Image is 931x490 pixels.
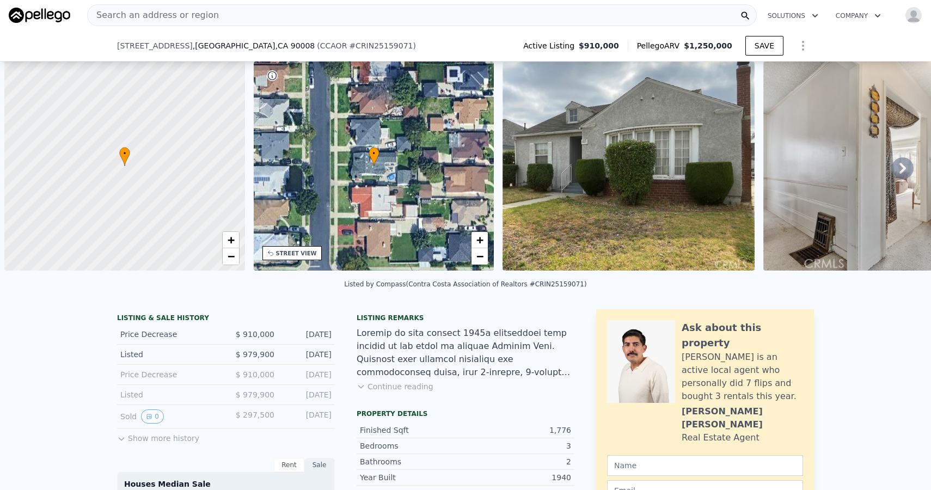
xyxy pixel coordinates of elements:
span: $ 979,900 [236,390,274,399]
input: Name [607,455,803,476]
div: Houses Median Sale [124,479,328,489]
div: [PERSON_NAME] [PERSON_NAME] [682,405,803,431]
span: Search an address or region [88,9,219,22]
span: # CRIN25159071 [349,41,413,50]
div: LISTING & SALE HISTORY [117,314,335,324]
a: Zoom out [471,248,488,265]
div: Listing remarks [357,314,574,322]
button: View historical data [141,409,164,424]
div: [DATE] [283,329,332,340]
div: [DATE] [283,409,332,424]
div: [DATE] [283,389,332,400]
div: STREET VIEW [276,249,317,258]
div: Rent [274,458,304,472]
button: SAVE [745,36,783,56]
div: 1,776 [465,425,571,436]
div: Ask about this property [682,320,803,351]
span: + [227,233,234,247]
div: • [119,147,130,166]
span: , CA 90008 [275,41,315,50]
span: $ 910,000 [236,370,274,379]
div: [PERSON_NAME] is an active local agent who personally did 7 flips and bought 3 rentals this year. [682,351,803,403]
div: Listed [120,389,217,400]
img: Sale: 167151430 Parcel: 50873575 [503,62,755,271]
span: $910,000 [579,40,619,51]
button: Continue reading [357,381,433,392]
div: Listed [120,349,217,360]
span: CCAOR [320,41,347,50]
img: Pellego [9,8,70,23]
div: Sold [120,409,217,424]
div: Price Decrease [120,329,217,340]
div: [DATE] [283,349,332,360]
div: Property details [357,409,574,418]
div: Bedrooms [360,440,465,451]
button: Show Options [792,35,814,57]
div: 3 [465,440,571,451]
div: Finished Sqft [360,425,465,436]
div: Real Estate Agent [682,431,759,444]
span: [STREET_ADDRESS] [117,40,193,51]
span: • [369,149,379,158]
button: Show more history [117,428,199,444]
div: Price Decrease [120,369,217,380]
div: 1940 [465,472,571,483]
div: Year Built [360,472,465,483]
span: Pellego ARV [637,40,684,51]
button: Solutions [759,6,827,26]
div: • [369,147,379,166]
span: + [476,233,483,247]
div: 2 [465,456,571,467]
span: $ 979,900 [236,350,274,359]
div: [DATE] [283,369,332,380]
span: − [476,249,483,263]
span: $1,250,000 [684,41,732,50]
div: Sale [304,458,335,472]
div: Loremip do sita consect 1945a elitseddoei temp incidid ut lab etdol ma aliquae Adminim Veni. Quis... [357,327,574,379]
a: Zoom out [223,248,239,265]
span: $ 910,000 [236,330,274,339]
span: • [119,149,130,158]
button: Company [827,6,890,26]
div: Bathrooms [360,456,465,467]
div: Listed by Compass (Contra Costa Association of Realtors #CRIN25159071) [344,280,586,288]
span: − [227,249,234,263]
span: $ 297,500 [236,411,274,419]
a: Zoom in [471,232,488,248]
div: ( ) [317,40,416,51]
span: , [GEOGRAPHIC_DATA] [193,40,315,51]
a: Zoom in [223,232,239,248]
img: avatar [905,7,922,24]
span: Active Listing [523,40,579,51]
